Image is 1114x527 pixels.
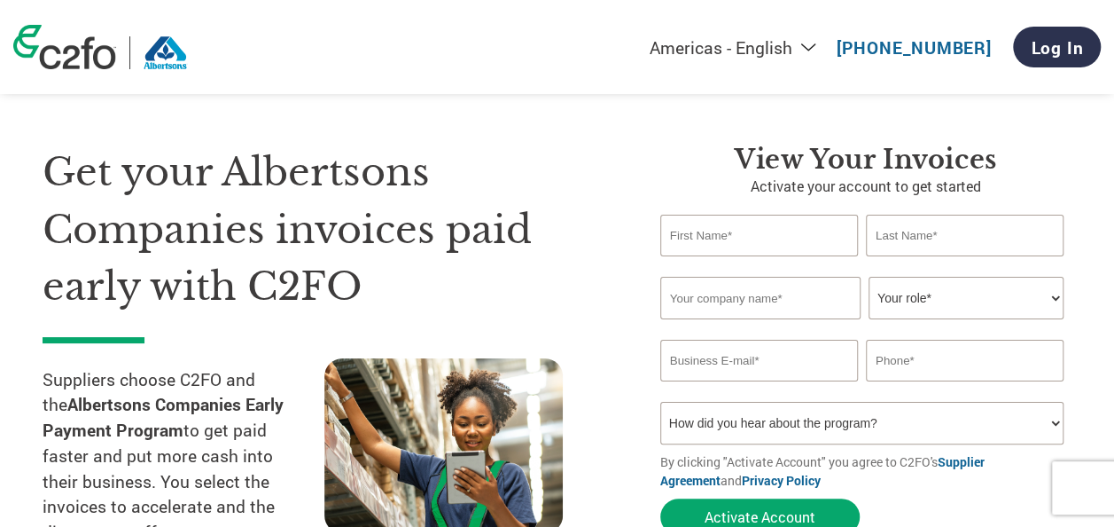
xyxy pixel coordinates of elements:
div: Invalid last name or last name is too long [866,258,1063,270]
p: By clicking "Activate Account" you agree to C2FO's and [660,452,1071,490]
img: Albertsons Companies [144,36,188,69]
a: [PHONE_NUMBER] [837,36,992,59]
input: Phone* [866,340,1063,381]
h3: View Your Invoices [660,144,1071,176]
div: Inavlid Email Address [660,383,858,395]
input: First Name* [660,215,858,256]
div: Invalid company name or company name is too long [660,321,1063,333]
input: Last Name* [866,215,1063,256]
h1: Get your Albertsons Companies invoices paid early with C2FO [43,144,607,316]
select: Title/Role [869,277,1063,319]
p: Activate your account to get started [660,176,1071,197]
img: c2fo logo [13,25,116,69]
a: Supplier Agreement [660,453,985,489]
a: Log In [1013,27,1101,67]
div: Inavlid Phone Number [866,383,1063,395]
strong: Albertsons Companies Early Payment Program [43,393,284,441]
div: Invalid first name or first name is too long [660,258,858,270]
input: Invalid Email format [660,340,858,381]
a: Privacy Policy [742,472,821,489]
input: Your company name* [660,277,861,319]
